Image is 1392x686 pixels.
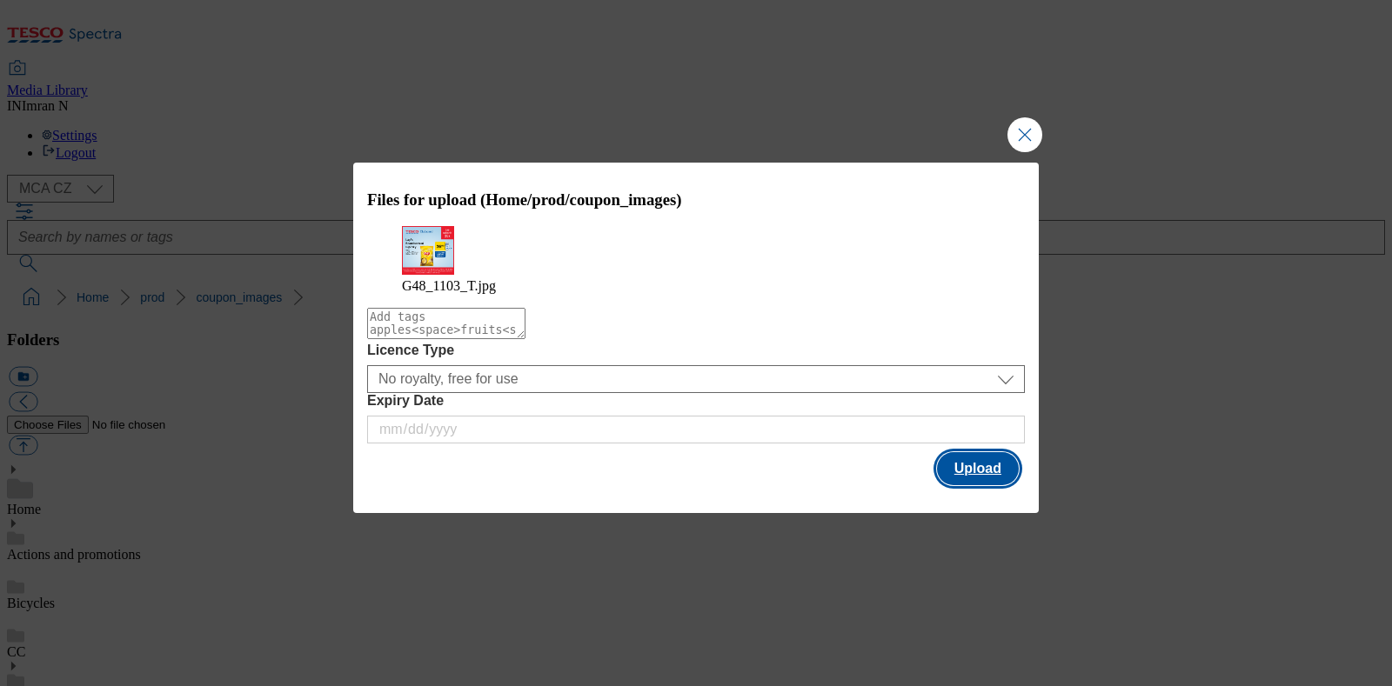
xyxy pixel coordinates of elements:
button: Upload [937,452,1019,485]
button: Close Modal [1007,117,1042,152]
img: preview [402,226,454,274]
label: Expiry Date [367,393,1025,409]
h3: Files for upload (Home/prod/coupon_images) [367,190,1025,210]
div: Modal [353,163,1039,512]
figcaption: G48_1103_T.jpg [402,278,990,294]
label: Licence Type [367,343,1025,358]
